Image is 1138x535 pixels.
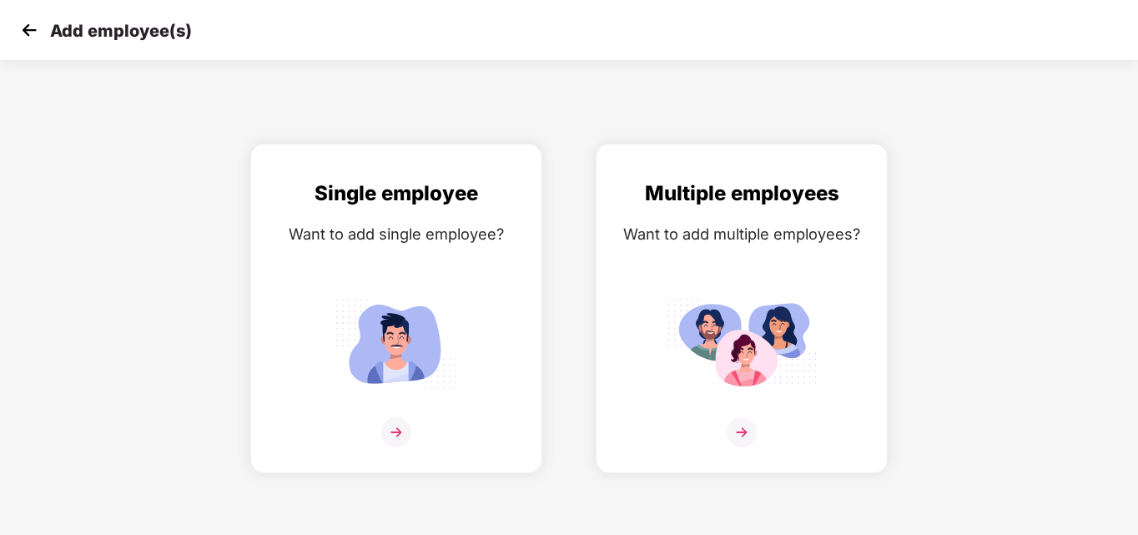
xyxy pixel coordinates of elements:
div: Multiple employees [613,178,870,209]
img: svg+xml;base64,PHN2ZyB4bWxucz0iaHR0cDovL3d3dy53My5vcmcvMjAwMC9zdmciIHdpZHRoPSIzMCIgaGVpZ2h0PSIzMC... [17,18,42,43]
img: svg+xml;base64,PHN2ZyB4bWxucz0iaHR0cDovL3d3dy53My5vcmcvMjAwMC9zdmciIHdpZHRoPSIzNiIgaGVpZ2h0PSIzNi... [727,417,757,447]
div: Want to add single employee? [268,222,525,246]
img: svg+xml;base64,PHN2ZyB4bWxucz0iaHR0cDovL3d3dy53My5vcmcvMjAwMC9zdmciIHdpZHRoPSIzNiIgaGVpZ2h0PSIzNi... [381,417,411,447]
div: Single employee [268,178,525,209]
img: svg+xml;base64,PHN2ZyB4bWxucz0iaHR0cDovL3d3dy53My5vcmcvMjAwMC9zdmciIGlkPSJTaW5nbGVfZW1wbG95ZWUiIH... [321,291,471,396]
div: Want to add multiple employees? [613,222,870,246]
p: Add employee(s) [50,21,192,41]
img: svg+xml;base64,PHN2ZyB4bWxucz0iaHR0cDovL3d3dy53My5vcmcvMjAwMC9zdmciIGlkPSJNdWx0aXBsZV9lbXBsb3llZS... [667,291,817,396]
